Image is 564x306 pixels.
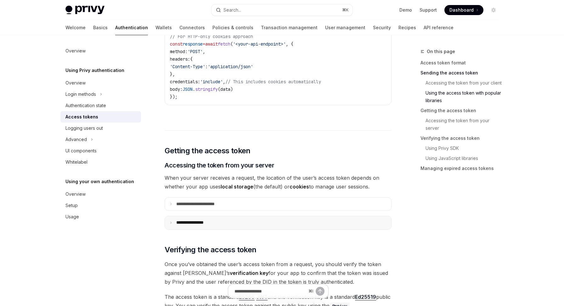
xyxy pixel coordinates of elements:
[170,71,175,77] span: },
[165,173,392,191] span: When your server receives a request, the location of the user’s access token depends on whether y...
[234,284,306,298] input: Ask a question...
[230,270,268,276] strong: verification key
[427,48,455,55] span: On this page
[290,183,309,190] strong: cookies
[60,211,141,222] a: Usage
[424,20,454,35] a: API reference
[342,8,349,13] span: ⌘ K
[420,88,504,106] a: Using the access token with popular libraries
[60,156,141,168] a: Whitelabel
[373,20,391,35] a: Security
[212,20,253,35] a: Policies & controls
[420,116,504,133] a: Accessing the token from your server
[488,5,499,15] button: Toggle dark mode
[170,41,183,47] span: const
[420,58,504,68] a: Access token format
[165,245,256,255] span: Verifying the access token
[420,163,504,173] a: Managing expired access tokens
[60,100,141,111] a: Authentication state
[420,153,504,163] a: Using JavaScript libraries
[60,89,141,100] button: Toggle Login methods section
[286,41,293,47] span: , {
[195,86,218,92] span: stringify
[399,7,412,13] a: Demo
[65,213,79,221] div: Usage
[316,287,324,296] button: Send message
[203,41,205,47] span: =
[183,41,203,47] span: response
[165,146,251,156] span: Getting the access token
[223,79,225,85] span: ,
[220,86,230,92] span: data
[230,41,233,47] span: (
[420,7,437,13] a: Support
[420,68,504,78] a: Sending the access token
[221,183,253,190] strong: local storage
[420,78,504,88] a: Accessing the token from your client
[225,79,321,85] span: // This includes cookies automatically
[65,47,86,55] div: Overview
[165,161,274,170] span: Accessing the token from your server
[65,20,86,35] a: Welcome
[155,20,172,35] a: Wallets
[188,49,203,54] span: 'POST'
[115,20,148,35] a: Authentication
[205,41,218,47] span: await
[420,106,504,116] a: Getting the access token
[170,49,188,54] span: method:
[60,45,141,57] a: Overview
[60,134,141,145] button: Toggle Advanced section
[444,5,483,15] a: Dashboard
[170,64,205,69] span: 'Content-Type'
[65,6,104,14] img: light logo
[183,86,193,92] span: JSON
[193,86,195,92] span: .
[60,123,141,134] a: Logging users out
[190,56,193,62] span: {
[65,178,134,185] h5: Using your own authentication
[261,20,318,35] a: Transaction management
[65,136,87,143] div: Advanced
[60,77,141,89] a: Overview
[60,200,141,211] a: Setup
[65,67,124,74] h5: Using Privy authentication
[93,20,108,35] a: Basics
[208,64,253,69] span: 'application/json'
[218,86,220,92] span: (
[170,79,200,85] span: credentials:
[205,64,208,69] span: :
[449,7,474,13] span: Dashboard
[65,124,103,132] div: Logging users out
[65,90,96,98] div: Login methods
[60,189,141,200] a: Overview
[203,49,205,54] span: ,
[233,41,286,47] span: '<your-api-endpoint>'
[60,111,141,123] a: Access tokens
[420,143,504,153] a: Using Privy SDK
[60,145,141,156] a: UI components
[420,133,504,143] a: Verifying the access token
[170,34,253,39] span: // For HTTP-only cookies approach
[398,20,416,35] a: Recipes
[65,147,97,155] div: UI components
[230,86,233,92] span: )
[65,113,98,121] div: Access tokens
[65,102,106,109] div: Authentication state
[65,158,87,166] div: Whitelabel
[211,4,352,16] button: Open search
[65,190,86,198] div: Overview
[170,94,178,100] span: });
[65,79,86,87] div: Overview
[165,260,392,286] span: Once you’ve obtained the user’s access token from a request, you should verify the token against ...
[179,20,205,35] a: Connectors
[170,86,183,92] span: body:
[170,56,190,62] span: headers:
[325,20,365,35] a: User management
[223,6,241,14] div: Search...
[200,79,223,85] span: 'include'
[65,202,78,209] div: Setup
[218,41,230,47] span: fetch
